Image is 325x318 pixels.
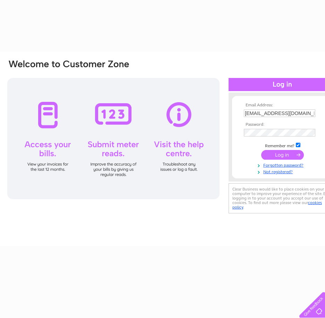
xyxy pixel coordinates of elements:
[242,103,323,108] th: Email Address:
[244,168,323,175] a: Not registered?
[242,122,323,127] th: Password:
[232,200,322,210] a: cookies policy
[242,142,323,149] td: Remember me?
[244,161,323,168] a: Forgotten password?
[261,150,304,160] input: Submit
